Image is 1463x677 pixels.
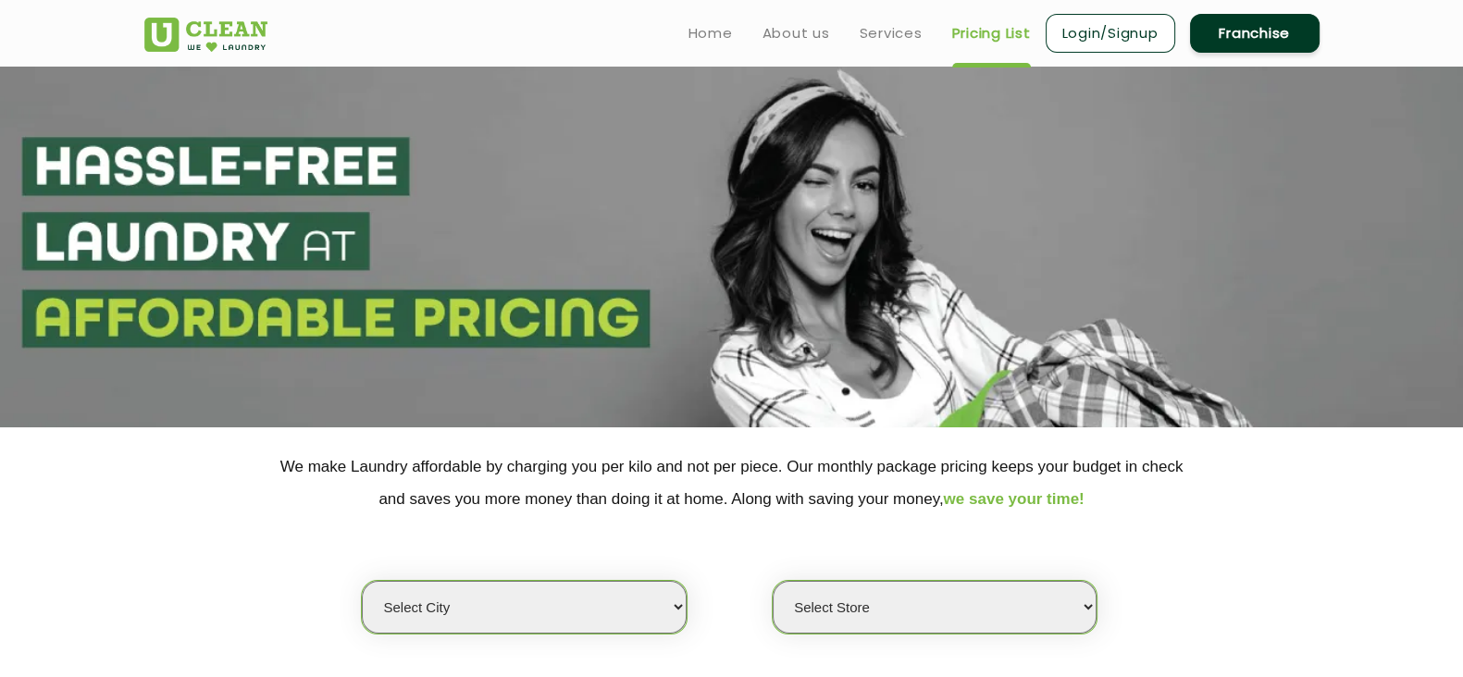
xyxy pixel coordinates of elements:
[1190,14,1320,53] a: Franchise
[944,490,1085,508] span: we save your time!
[144,450,1320,515] p: We make Laundry affordable by charging you per kilo and not per piece. Our monthly package pricin...
[860,22,923,44] a: Services
[1046,14,1175,53] a: Login/Signup
[762,22,830,44] a: About us
[952,22,1031,44] a: Pricing List
[144,18,267,52] img: UClean Laundry and Dry Cleaning
[688,22,733,44] a: Home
